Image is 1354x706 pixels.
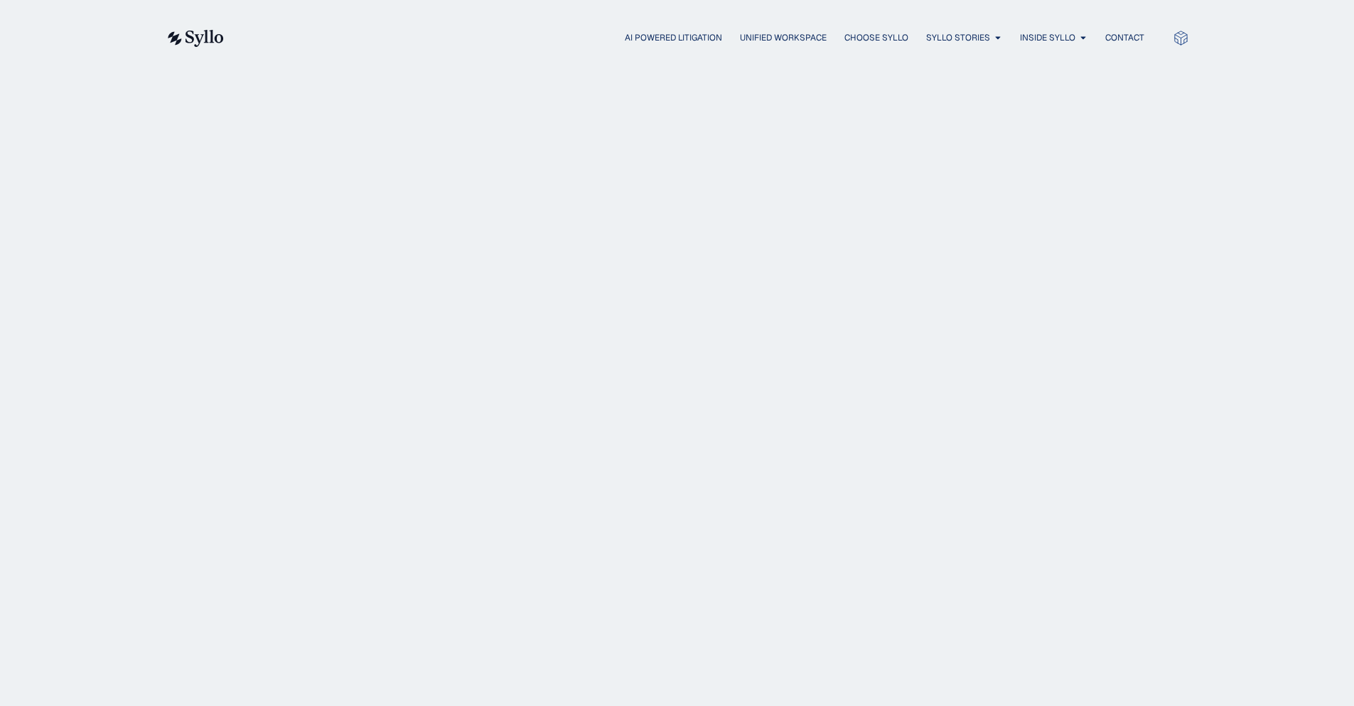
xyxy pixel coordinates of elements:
a: Syllo Stories [926,31,990,44]
img: syllo [166,30,224,47]
a: Inside Syllo [1020,31,1075,44]
div: Menu Toggle [252,31,1144,45]
nav: Menu [252,31,1144,45]
a: AI Powered Litigation [625,31,722,44]
a: Choose Syllo [844,31,908,44]
a: Unified Workspace [740,31,827,44]
a: Contact [1105,31,1144,44]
